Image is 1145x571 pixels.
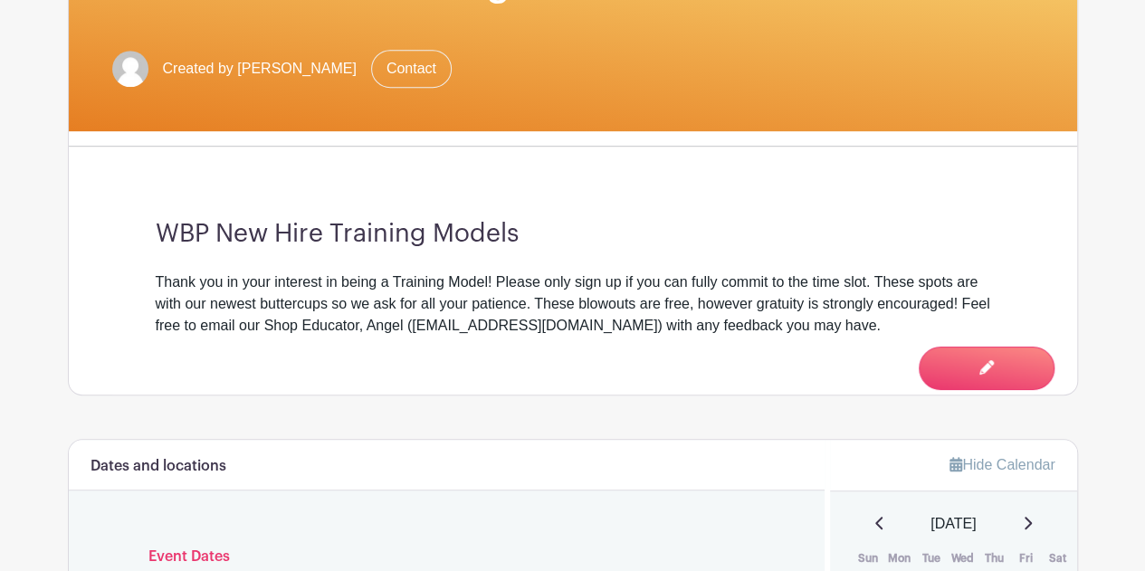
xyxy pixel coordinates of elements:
[156,271,990,337] div: Thank you in your interest in being a Training Model! Please only sign up if you can fully commit...
[91,458,226,475] h6: Dates and locations
[156,219,990,250] h3: WBP New Hire Training Models
[949,457,1054,472] a: Hide Calendar
[134,548,760,566] h6: Event Dates
[1010,549,1042,567] th: Fri
[852,549,883,567] th: Sun
[883,549,915,567] th: Mon
[915,549,947,567] th: Tue
[163,58,357,80] span: Created by [PERSON_NAME]
[978,549,1010,567] th: Thu
[112,51,148,87] img: default-ce2991bfa6775e67f084385cd625a349d9dcbb7a52a09fb2fda1e96e2d18dcdb.png
[947,549,978,567] th: Wed
[930,513,976,535] span: [DATE]
[1042,549,1073,567] th: Sat
[371,50,452,88] a: Contact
